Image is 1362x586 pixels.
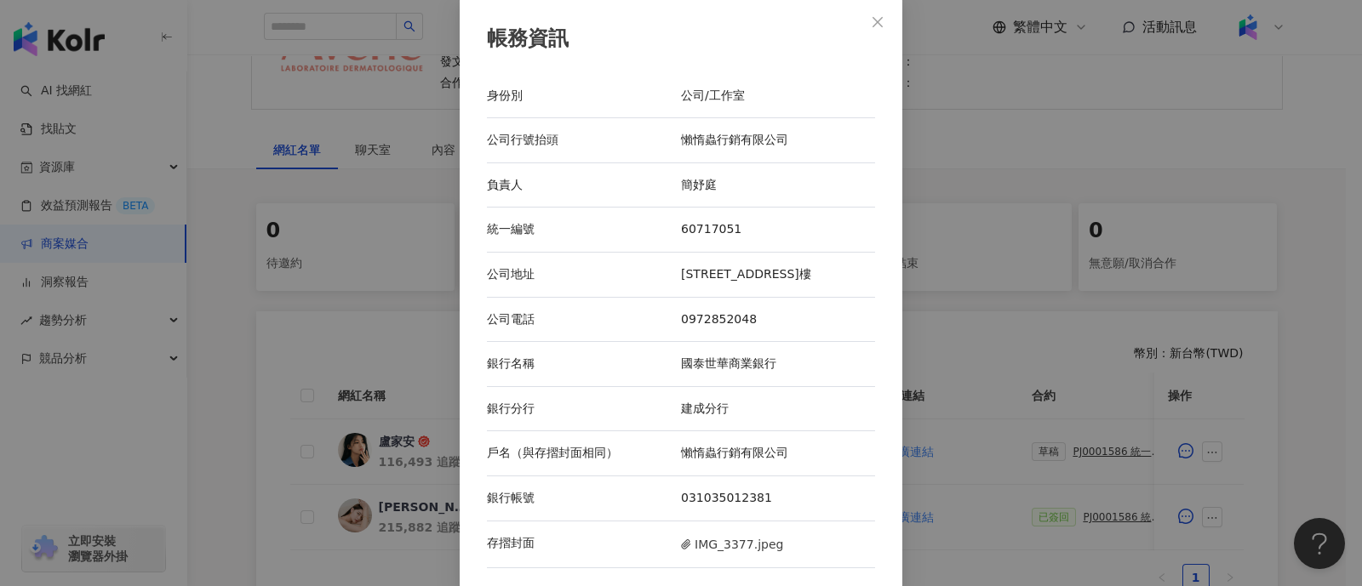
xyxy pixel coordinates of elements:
div: 簡妤庭 [681,177,875,194]
div: 公司地址 [487,266,681,283]
div: 銀行帳號 [487,490,681,507]
div: 統一編號 [487,221,681,238]
div: 存摺封面 [487,535,681,554]
div: 帳務資訊 [487,25,875,54]
div: 公司/工作室 [681,88,875,105]
div: 公司電話 [487,311,681,328]
div: 國泰世華商業銀行 [681,356,875,373]
span: close [871,15,884,29]
div: 0972852048 [681,311,875,328]
div: 60717051 [681,221,875,238]
div: 身份別 [487,88,681,105]
button: Close [861,5,895,39]
div: 懶惰蟲行銷有限公司 [681,132,875,149]
div: 戶名（與存摺封面相同） [487,445,681,462]
div: [STREET_ADDRESS]樓 [681,266,875,283]
div: 銀行分行 [487,401,681,418]
div: 公司行號抬頭 [487,132,681,149]
div: 負責人 [487,177,681,194]
div: 建成分行 [681,401,875,418]
div: 031035012381 [681,490,875,507]
div: 銀行名稱 [487,356,681,373]
span: IMG_3377.jpeg [681,535,783,554]
div: 懶惰蟲行銷有限公司 [681,445,875,462]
